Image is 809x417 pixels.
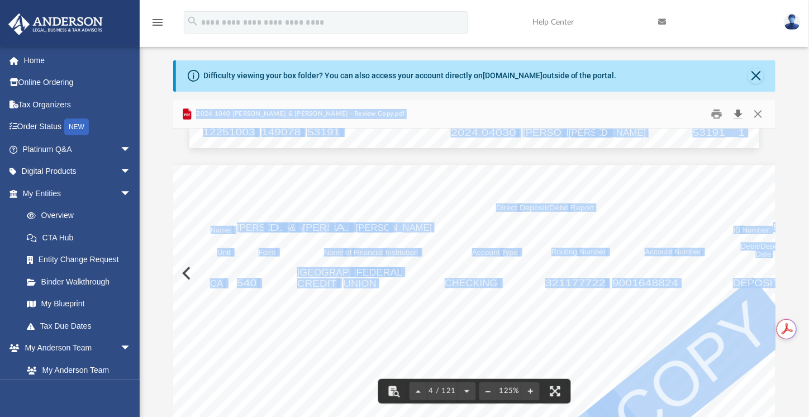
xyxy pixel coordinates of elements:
span: Financial [354,249,383,256]
span: Institution [386,249,418,256]
img: User Pic [784,14,801,30]
a: Online Ordering [8,72,148,94]
span: arrow_drop_down [120,160,142,183]
a: Home [8,49,148,72]
button: Close [748,68,764,84]
span: CREDIT [297,279,337,288]
span: 540 [237,279,256,288]
span: 2024.04030 [451,128,516,137]
span: Date [756,251,772,258]
button: Toggle findbar [382,379,406,404]
span: Name [324,249,344,256]
a: Tax Due Dates [16,315,148,337]
i: search [187,15,199,27]
a: CTA Hub [16,226,148,249]
a: menu [151,21,164,29]
span: arrow_drop_down [120,337,142,360]
span: Name: [211,226,232,234]
a: Order StatusNEW [8,116,148,139]
span: Number: [743,226,771,234]
span: [PERSON_NAME], [523,128,610,137]
span: CA [210,279,223,288]
a: Overview [16,205,148,227]
button: Next page [458,379,475,404]
button: Download [728,105,748,122]
a: Tax Organizers [8,93,148,116]
span: DEPOSIT [733,279,779,288]
div: Difficulty viewing your box folder? You can also access your account directly on outside of the p... [203,70,617,82]
span: ID [734,226,741,234]
a: Platinum Q&Aarrow_drop_down [8,138,148,160]
span: Account [472,249,500,256]
span: Type [502,249,518,256]
span: 2024 1040 [PERSON_NAME] & [PERSON_NAME] - Review Copy.pdf [194,109,404,119]
a: Digital Productsarrow_drop_down [8,160,148,183]
span: & [290,223,296,232]
i: menu [151,16,164,29]
button: Enter fullscreen [542,379,567,404]
a: My Blueprint [16,293,142,315]
span: 149078 [261,128,301,137]
img: Anderson Advisors Platinum Portal [5,13,106,35]
button: Previous page [410,379,427,404]
span: Unit [217,249,231,256]
button: Zoom out [479,379,497,404]
span: Deposit/Debit [520,204,568,211]
span: A. [336,223,349,232]
button: Print [706,105,729,122]
button: Close [748,105,768,122]
span: Number [674,249,701,256]
a: [DOMAIN_NAME] [483,71,542,80]
a: My Anderson Team [16,359,137,381]
div: Document Viewer [173,129,775,417]
a: Binder Walkthrough [16,271,148,293]
span: Report [570,204,594,211]
a: My Entitiesarrow_drop_down [8,182,148,205]
span: [PERSON_NAME] [237,223,315,232]
span: Debit/Deposit [741,243,786,250]
div: File preview [173,129,775,417]
span: UNION [344,279,377,288]
a: My Anderson Teamarrow_drop_down [8,337,142,359]
span: [PERSON_NAME] [356,223,432,232]
span: 53191__1 [693,128,745,137]
button: Zoom in [521,379,539,404]
span: Routing [551,249,577,256]
span: 4 / 121 [427,387,458,395]
button: 4 / 121 [427,379,458,404]
span: [PERSON_NAME] [303,223,388,232]
div: NEW [64,119,89,135]
span: Number [579,249,606,256]
span: arrow_drop_down [120,182,142,205]
span: D. [270,223,283,232]
span: [PERSON_NAME] [569,128,646,137]
a: Entity Change Request [16,249,148,271]
span: D [601,128,608,137]
span: FEDERAL [356,268,403,277]
span: Form [259,249,276,256]
span: of [345,249,351,256]
span: arrow_drop_down [120,138,142,161]
span: Direct [496,204,517,211]
span: 53191 [307,128,340,137]
span: [GEOGRAPHIC_DATA] [297,268,398,277]
span: 321177722 [545,279,606,288]
span: Account [645,249,673,256]
span: CHECKING [445,279,497,288]
span: 9001648824 [612,279,678,288]
div: Current zoom level [497,387,521,395]
span: 12251003 [203,128,255,137]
